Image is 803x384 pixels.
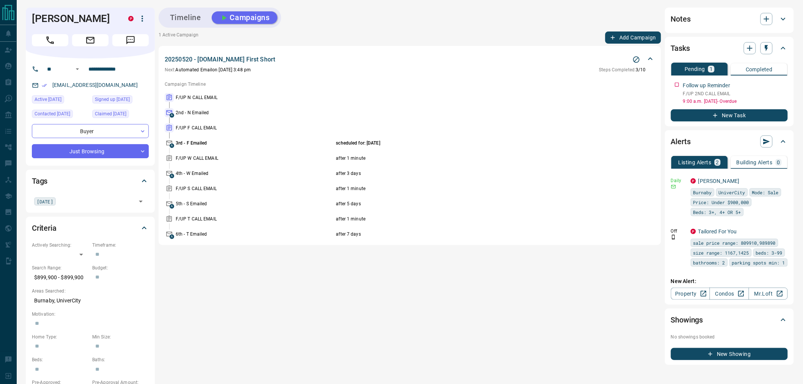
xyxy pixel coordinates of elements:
div: Buyer [32,124,149,138]
a: [EMAIL_ADDRESS][DOMAIN_NAME] [52,82,138,88]
svg: Email [671,184,676,189]
p: 5th - S Emailed [176,200,334,207]
span: Signed up [DATE] [95,96,130,103]
div: property.ca [128,16,134,21]
p: after 1 minute [336,185,600,192]
h1: [PERSON_NAME] [32,13,117,25]
h2: Alerts [671,135,691,148]
div: Criteria [32,219,149,237]
div: property.ca [691,229,696,234]
a: Property [671,288,710,300]
p: 3 / 10 [599,66,646,73]
button: Timeline [162,11,209,24]
p: 0 [777,160,780,165]
p: Automated Email on [DATE] 3:48 pm [165,66,251,73]
p: 1 Active Campaign [159,31,198,44]
button: Campaigns [212,11,277,24]
div: Tasks [671,39,788,57]
div: Showings [671,311,788,329]
p: Pending [685,66,705,72]
p: Motivation: [32,311,149,318]
p: Completed [746,67,773,72]
div: Mon Oct 06 2025 [32,95,88,106]
p: Building Alerts [737,160,773,165]
p: Daily [671,177,686,184]
p: Budget: [92,264,149,271]
span: Active [DATE] [35,96,61,103]
p: 9:00 a.m. [DATE] - Overdue [683,98,788,105]
span: Price: Under $900,000 [693,198,749,206]
p: 3rd - F Emailed [176,140,334,146]
span: parking spots min: 1 [732,259,785,266]
p: Areas Searched: [32,288,149,294]
div: Tags [32,172,149,190]
h2: Showings [671,314,703,326]
p: Search Range: [32,264,88,271]
span: Mode: Sale [752,189,779,196]
div: Notes [671,10,788,28]
svg: Email Verified [42,83,47,88]
span: Beds: 3+, 4+ OR 5+ [693,208,741,216]
p: Actively Searching: [32,242,88,249]
p: after 7 days [336,231,600,238]
span: A [170,204,174,209]
span: A [170,143,174,148]
a: Condos [710,288,749,300]
p: Beds: [32,356,88,363]
span: sale price range: 809910,989890 [693,239,776,247]
p: F/UP 2ND CALL EMAIL [683,90,788,97]
p: F/UP F CALL EMAIL [176,124,334,131]
div: Just Browsing [32,144,149,158]
p: after 1 minute [336,216,600,222]
span: Next: [165,67,176,72]
span: [DATE] [37,198,53,205]
p: after 1 minute [336,155,600,162]
h2: Notes [671,13,691,25]
p: Burnaby, UniverCity [32,294,149,307]
span: A [170,113,174,118]
p: 6th - T Emailed [176,231,334,238]
span: UniverCity [719,189,745,196]
span: bathrooms: 2 [693,259,725,266]
span: Steps Completed: [599,67,636,72]
p: $899,900 - $899,900 [32,271,88,284]
button: Open [73,65,82,74]
span: Burnaby [693,189,712,196]
svg: Push Notification Only [671,234,676,240]
p: after 3 days [336,170,600,177]
p: Off [671,228,686,234]
p: 2nd - N Emailed [176,109,334,116]
p: No showings booked [671,334,788,340]
span: Contacted [DATE] [35,110,70,118]
p: New Alert: [671,277,788,285]
p: 4th - W Emailed [176,170,334,177]
h2: Tags [32,175,47,187]
span: beds: 3-99 [756,249,783,257]
h2: Criteria [32,222,57,234]
p: 2 [716,160,719,165]
p: F/UP T CALL EMAIL [176,216,334,222]
p: F/UP W CALL EMAIL [176,155,334,162]
div: Mon Oct 06 2025 [92,95,149,106]
span: Claimed [DATE] [95,110,126,118]
p: 20250520 - [DOMAIN_NAME] First Short [165,55,275,64]
div: Alerts [671,132,788,151]
p: after 5 days [336,200,600,207]
a: Mr.Loft [749,288,788,300]
button: Stop Campaign [631,54,642,65]
span: Email [72,34,109,46]
p: 1 [710,66,713,72]
div: Sat Oct 11 2025 [92,110,149,120]
button: New Showing [671,348,788,360]
a: Tailored For You [698,228,737,234]
div: property.ca [691,178,696,184]
p: F/UP S CALL EMAIL [176,185,334,192]
p: F/UP N CALL EMAIL [176,94,334,101]
a: [PERSON_NAME] [698,178,740,184]
h2: Tasks [671,42,690,54]
button: Add Campaign [605,31,661,44]
p: Home Type: [32,334,88,340]
div: 20250520 - [DOMAIN_NAME] First ShortStop CampaignNext:Automated Emailon [DATE] 3:48 pmSteps Compl... [165,54,655,75]
span: Message [112,34,149,46]
span: size range: 1167,1425 [693,249,749,257]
